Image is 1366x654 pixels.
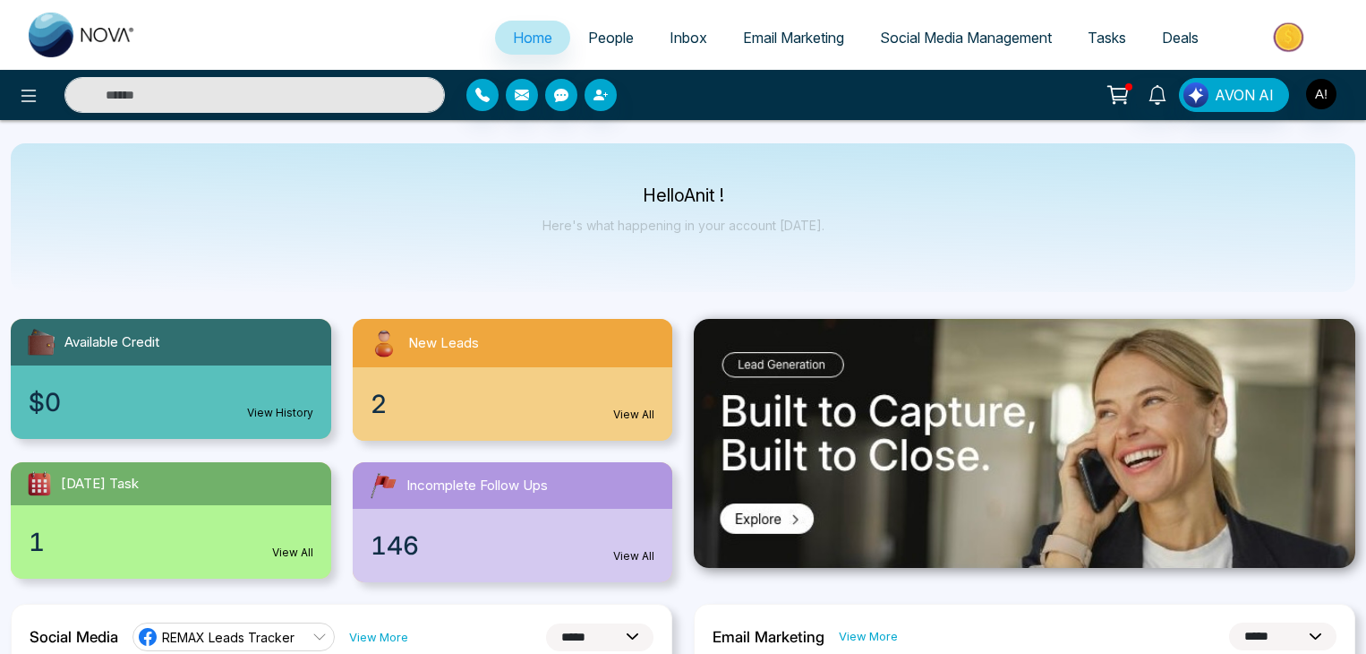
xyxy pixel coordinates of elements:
[342,462,684,582] a: Incomplete Follow Ups146View All
[862,21,1070,55] a: Social Media Management
[1088,29,1126,47] span: Tasks
[162,629,295,646] span: REMAX Leads Tracker
[1215,84,1274,106] span: AVON AI
[272,545,313,561] a: View All
[570,21,652,55] a: People
[342,319,684,441] a: New Leads2View All
[652,21,725,55] a: Inbox
[1070,21,1144,55] a: Tasks
[1162,29,1199,47] span: Deals
[25,326,57,358] img: availableCredit.svg
[247,405,313,421] a: View History
[408,333,479,354] span: New Leads
[25,469,54,498] img: todayTask.svg
[64,332,159,353] span: Available Credit
[880,29,1052,47] span: Social Media Management
[1183,82,1208,108] img: Lead Flow
[349,629,408,646] a: View More
[30,628,118,646] h2: Social Media
[725,21,862,55] a: Email Marketing
[542,188,824,203] p: Hello Anit !
[61,474,139,495] span: [DATE] Task
[1306,79,1336,109] img: User Avatar
[588,29,634,47] span: People
[29,383,61,421] span: $0
[1179,78,1289,112] button: AVON AI
[29,523,45,561] span: 1
[613,407,654,423] a: View All
[839,628,898,645] a: View More
[371,527,419,564] span: 146
[713,628,824,646] h2: Email Marketing
[694,319,1355,568] img: .
[371,385,387,423] span: 2
[1225,17,1355,57] img: Market-place.gif
[406,476,548,496] span: Incomplete Follow Ups
[513,29,552,47] span: Home
[29,13,136,57] img: Nova CRM Logo
[670,29,707,47] span: Inbox
[495,21,570,55] a: Home
[367,326,401,360] img: newLeads.svg
[613,548,654,564] a: View All
[1144,21,1217,55] a: Deals
[367,469,399,502] img: followUps.svg
[542,218,824,233] p: Here's what happening in your account [DATE].
[743,29,844,47] span: Email Marketing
